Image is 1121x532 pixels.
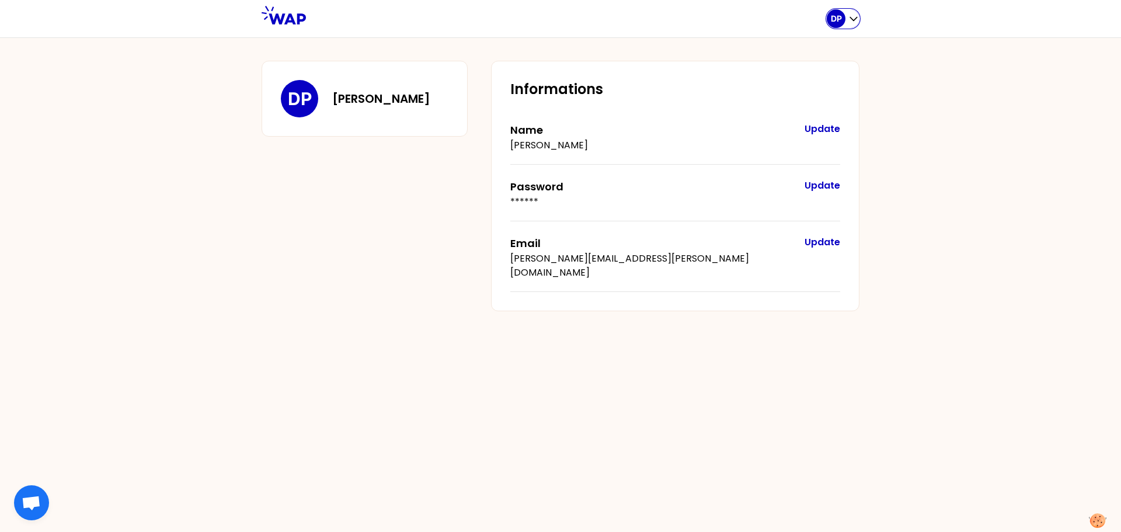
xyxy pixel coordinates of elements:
label: Name [510,123,543,137]
button: Update [805,179,840,193]
h3: [PERSON_NAME] [332,91,430,107]
p: [PERSON_NAME][EMAIL_ADDRESS][PERSON_NAME][DOMAIN_NAME] [510,252,793,280]
p: [PERSON_NAME] [510,138,793,152]
p: DP [831,13,842,25]
div: Open chat [14,485,49,520]
button: Update [805,235,840,249]
label: Password [510,179,563,194]
button: Update [805,122,840,136]
p: DP [288,88,312,109]
label: Email [510,236,541,251]
button: DP [827,9,859,28]
h2: Informations [510,80,840,99]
